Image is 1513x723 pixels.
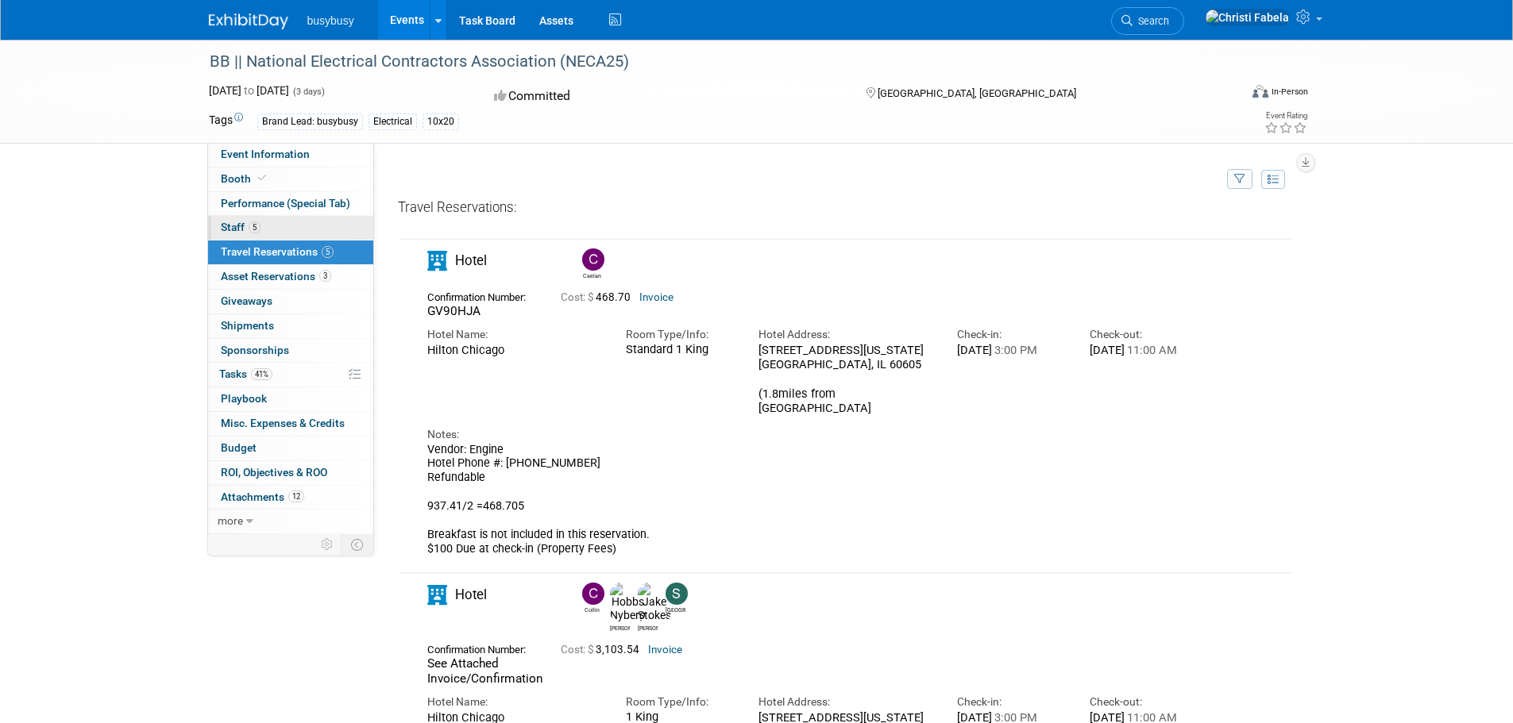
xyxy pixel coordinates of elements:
td: Personalize Event Tab Strip [314,534,342,555]
div: Notes: [427,427,1199,442]
a: Performance (Special Tab) [208,192,373,216]
a: Search [1111,7,1184,35]
span: Performance (Special Tab) [221,197,350,210]
div: Brand Lead: busybusy [257,113,363,130]
div: [DATE] [957,343,1066,357]
span: Budget [221,441,257,454]
td: Tags [209,112,243,130]
span: GV90HJA [427,304,481,318]
span: 3,103.54 [561,644,646,656]
div: [DATE] [1090,343,1198,357]
span: Attachments [221,490,304,503]
a: Asset Reservations3 [208,265,373,289]
img: Jake Stokes [638,583,671,623]
a: Staff5 [208,216,373,240]
i: Hotel [427,585,447,605]
a: more [208,510,373,533]
img: ExhibitDay [209,13,288,29]
span: Cost: $ [561,644,596,656]
div: Room Type/Info: [626,694,735,710]
a: Playbook [208,387,373,411]
a: Tasks41% [208,363,373,386]
img: Hobbs Nyberg [610,583,646,623]
div: Check-in: [957,694,1066,710]
a: Attachments12 [208,486,373,510]
img: Caelan Williams [582,248,604,271]
span: Event Information [221,148,310,160]
div: Caelan Williams [578,248,606,280]
div: Hotel Address: [758,694,933,710]
a: Invoice [639,291,674,303]
div: Standard 1 King [626,343,735,357]
div: Jake Stokes [638,623,658,633]
div: Check-in: [957,327,1066,342]
span: See Attached Invoice/Confirmation [427,656,543,686]
div: 10x20 [423,113,459,130]
a: Shipments [208,314,373,338]
span: Travel Reservations [221,245,334,258]
div: Hobbs Nyberg [610,623,630,633]
div: Vendor: Engine Hotel Phone #: [PHONE_NUMBER] Refundable 937.41/2 =468.705 Breakfast is not includ... [427,443,1199,556]
i: Hotel [427,251,447,271]
span: 12 [288,490,304,502]
div: Collin Larson [582,605,602,614]
img: Format-Inperson.png [1252,85,1268,98]
span: Giveaways [221,294,272,307]
div: Hilton Chicago [427,343,602,357]
img: Collin Larson [582,583,604,605]
i: Booth reservation complete [258,174,266,183]
td: Toggle Event Tabs [341,534,373,555]
a: ROI, Objectives & ROO [208,461,373,485]
img: Sydney Sanders [666,583,688,605]
a: Event Information [208,143,373,167]
a: Invoice [648,644,682,656]
span: Hotel [455,252,487,268]
div: Event Format [1145,83,1309,106]
i: Filter by Traveler [1234,175,1245,185]
span: more [218,514,243,527]
div: Confirmation Number: [427,287,537,304]
span: Tasks [219,367,272,380]
div: Room Type/Info: [626,327,735,342]
span: [DATE] [DATE] [209,84,289,97]
div: Check-out: [1090,327,1198,342]
div: Collin Larson [578,583,606,614]
span: Shipments [221,319,274,332]
span: Sponsorships [221,344,289,356]
div: Travel Reservations: [398,198,1293,223]
span: Search [1133,15,1169,27]
span: [GEOGRAPHIC_DATA], [GEOGRAPHIC_DATA] [878,87,1076,99]
a: Giveaways [208,290,373,313]
span: to [241,84,257,97]
span: 5 [322,246,334,258]
span: Misc. Expenses & Credits [221,417,345,429]
span: Cost: $ [561,291,596,303]
div: [STREET_ADDRESS][US_STATE] [GEOGRAPHIC_DATA], IL 60605 (1.8miles from [GEOGRAPHIC_DATA] [758,343,933,415]
div: Sydney Sanders [662,583,689,614]
span: 11:00 AM [1125,343,1177,357]
a: Misc. Expenses & Credits [208,412,373,436]
span: ROI, Objectives & ROO [221,466,327,479]
div: Hotel Name: [427,694,602,710]
span: Booth [221,172,269,185]
span: 468.70 [561,291,637,303]
div: Check-out: [1090,694,1198,710]
span: busybusy [307,14,354,27]
span: (3 days) [291,87,325,97]
img: Christi Fabela [1205,9,1290,26]
a: Sponsorships [208,339,373,363]
div: Confirmation Number: [427,639,537,656]
span: 5 [249,221,261,233]
span: 3:00 PM [992,343,1037,357]
a: Booth [208,167,373,191]
div: Event Rating [1264,112,1307,120]
span: 3 [319,270,331,282]
div: Jake Stokes [634,583,662,633]
span: 41% [251,368,272,380]
div: Committed [489,83,840,110]
div: Hobbs Nyberg [606,583,634,633]
span: Asset Reservations [221,270,331,283]
div: Electrical [369,113,417,130]
div: Sydney Sanders [666,605,685,614]
div: In-Person [1271,86,1308,98]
